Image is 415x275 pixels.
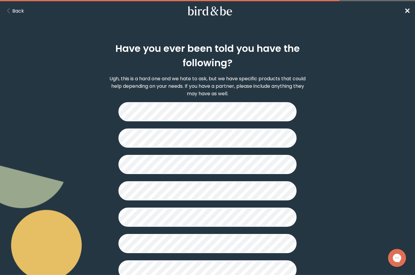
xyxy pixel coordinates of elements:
[385,247,409,269] iframe: Gorgias live chat messenger
[109,75,306,97] p: Ugh, this is a hard one and we hate to ask, but we have specific products that could help dependi...
[109,41,306,70] h2: Have you ever been told you have the following?
[404,6,410,16] a: ✕
[5,7,24,15] button: Back Button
